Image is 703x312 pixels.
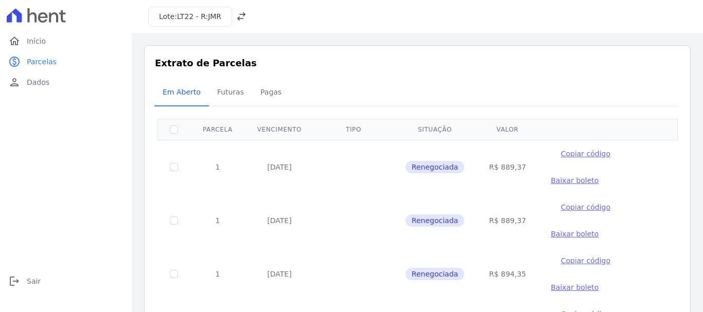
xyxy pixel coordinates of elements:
[551,283,599,291] span: Baixar boleto
[551,229,599,239] a: Baixar boleto
[314,119,393,140] th: Tipo
[27,57,57,67] span: Parcelas
[561,256,610,265] span: Copiar código
[211,82,250,102] span: Futuras
[209,80,252,106] a: Futuras
[551,255,620,266] button: Copiar código
[159,11,221,22] h3: Lote:
[27,77,49,87] span: Dados
[190,194,245,247] td: 1
[551,149,620,159] button: Copiar código
[4,51,128,72] a: paidParcelas
[8,35,21,47] i: home
[8,275,21,287] i: logout
[177,12,221,21] span: LT22 - R:JMR
[245,140,314,194] td: [DATE]
[4,271,128,291] a: logoutSair
[8,76,21,88] i: person
[406,214,464,227] span: Renegociada
[27,36,46,46] span: Início
[393,119,477,140] th: Situação
[190,247,245,301] td: 1
[477,247,538,301] td: R$ 894,35
[551,282,599,292] a: Baixar boleto
[154,80,209,106] a: Em Aberto
[477,194,538,247] td: R$ 889,37
[245,119,314,140] th: Vencimento
[561,203,610,211] span: Copiar código
[245,194,314,247] td: [DATE]
[551,202,620,212] button: Copiar código
[477,119,538,140] th: Valor
[190,119,245,140] th: Parcela
[477,140,538,194] td: R$ 889,37
[551,176,599,185] span: Baixar boleto
[551,230,599,238] span: Baixar boleto
[245,247,314,301] td: [DATE]
[4,31,128,51] a: homeInício
[27,276,41,286] span: Sair
[155,56,680,70] h3: Extrato de Parcelas
[551,175,599,186] a: Baixar boleto
[406,161,464,173] span: Renegociada
[156,82,207,102] span: Em Aberto
[4,72,128,93] a: personDados
[254,82,288,102] span: Pagas
[252,80,290,106] a: Pagas
[190,140,245,194] td: 1
[406,268,464,280] span: Renegociada
[561,150,610,158] span: Copiar código
[8,56,21,68] i: paid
